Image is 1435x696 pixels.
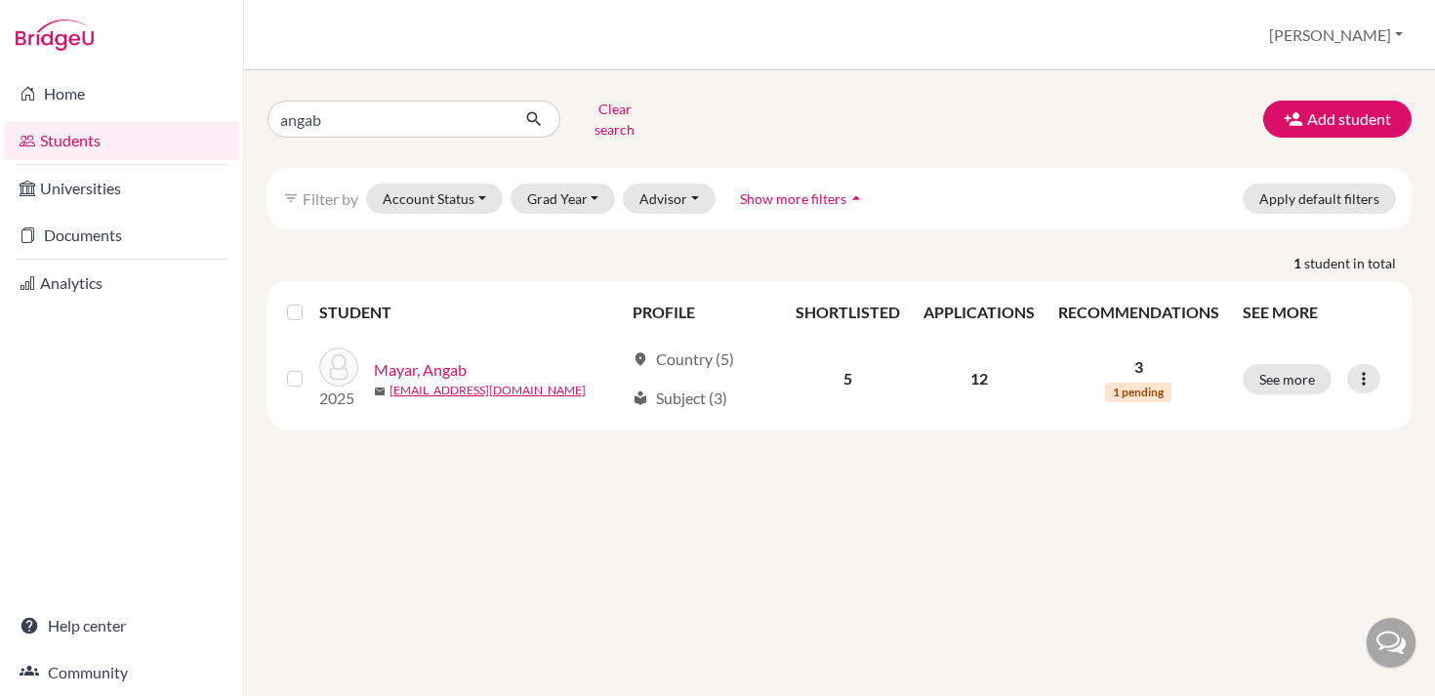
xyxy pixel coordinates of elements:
i: filter_list [283,190,299,206]
span: local_library [633,390,648,406]
button: Clear search [560,94,669,144]
a: Home [4,74,239,113]
th: RECOMMENDATIONS [1046,289,1231,336]
p: 3 [1058,355,1219,379]
a: Students [4,121,239,160]
th: SEE MORE [1231,289,1404,336]
a: Universities [4,169,239,208]
td: 12 [912,336,1046,422]
button: [PERSON_NAME] [1260,17,1412,54]
i: arrow_drop_up [846,188,866,208]
th: STUDENT [319,289,621,336]
div: Subject (3) [633,387,727,410]
img: Mayar, Angab [319,348,358,387]
span: mail [374,386,386,397]
span: location_on [633,351,648,367]
a: [EMAIL_ADDRESS][DOMAIN_NAME] [389,382,586,399]
a: Mayar, Angab [374,358,467,382]
button: Account Status [366,184,503,214]
td: 5 [784,336,912,422]
a: Community [4,653,239,692]
span: 1 pending [1105,383,1171,402]
img: Bridge-U [16,20,94,51]
div: Country (5) [633,348,734,371]
strong: 1 [1293,253,1304,273]
button: Apply default filters [1243,184,1396,214]
button: See more [1243,364,1332,394]
span: Help [45,14,85,31]
span: student in total [1304,253,1412,273]
p: 2025 [319,387,358,410]
span: Show more filters [740,190,846,207]
a: Analytics [4,264,239,303]
th: APPLICATIONS [912,289,1046,336]
th: PROFILE [621,289,784,336]
button: Add student [1263,101,1412,138]
th: SHORTLISTED [784,289,912,336]
input: Find student by name... [267,101,510,138]
button: Grad Year [511,184,616,214]
button: Advisor [623,184,716,214]
span: Filter by [303,189,358,208]
a: Documents [4,216,239,255]
a: Help center [4,606,239,645]
button: Show more filtersarrow_drop_up [723,184,882,214]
